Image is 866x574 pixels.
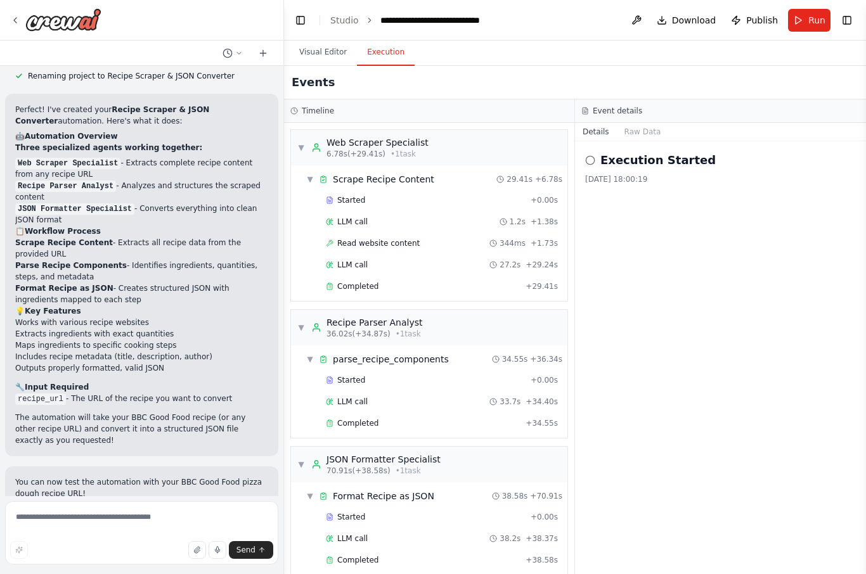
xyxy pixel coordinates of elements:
[526,533,558,544] span: + 38.37s
[337,195,365,205] span: Started
[593,106,642,116] h3: Event details
[337,555,378,565] span: Completed
[15,328,268,340] li: Extracts ingredients with exact quantities
[500,238,526,248] span: 344ms
[502,491,528,501] span: 38.58s
[289,39,357,66] button: Visual Editor
[15,351,268,362] li: Includes recipe metadata (title, description, author)
[297,143,305,153] span: ▼
[326,329,391,339] span: 36.02s (+34.87s)
[808,14,825,27] span: Run
[15,340,268,351] li: Maps ingredients to specific cooking steps
[672,14,716,27] span: Download
[15,203,134,215] code: JSON Formatter Specialist
[337,533,368,544] span: LLM call
[297,459,305,469] span: ▼
[15,261,127,270] strong: Parse Recipe Components
[326,453,441,466] div: JSON Formatter Specialist
[507,174,533,184] span: 29.41s
[337,418,378,428] span: Completed
[502,354,528,364] span: 34.55s
[531,238,558,248] span: + 1.73s
[500,260,520,270] span: 27.2s
[306,491,314,501] span: ▼
[15,226,268,237] h2: 📋
[15,284,113,293] strong: Format Recipe as JSON
[337,281,378,291] span: Completed
[500,533,520,544] span: 38.2s
[746,14,778,27] span: Publish
[15,412,268,446] p: The automation will take your BBC Good Food recipe (or any other recipe URL) and convert it into ...
[396,329,421,339] span: • 1 task
[575,123,617,141] button: Details
[337,397,368,407] span: LLM call
[188,541,206,559] button: Upload files
[15,131,268,142] h2: 🤖
[530,354,562,364] span: + 36.34s
[531,217,558,227] span: + 1.38s
[357,39,415,66] button: Execution
[15,393,268,404] li: - The URL of the recipe you want to convert
[25,383,89,392] strong: Input Required
[391,149,416,159] span: • 1 task
[25,307,81,316] strong: Key Features
[531,375,558,385] span: + 0.00s
[337,217,368,227] span: LLM call
[530,491,562,501] span: + 70.91s
[510,217,526,227] span: 1.2s
[229,541,273,559] button: Send
[236,545,255,555] span: Send
[337,260,368,270] span: LLM call
[535,174,562,184] span: + 6.78s
[326,149,385,159] span: 6.78s (+29.41s)
[326,136,429,149] div: Web Scraper Specialist
[333,173,434,186] span: Scrape Recipe Content
[15,305,268,317] h2: 💡
[306,354,314,364] span: ▼
[10,541,28,559] button: Improve this prompt
[25,227,101,236] strong: Workflow Process
[600,151,716,169] h2: Execution Started
[652,9,721,32] button: Download
[838,11,856,29] button: Show right sidebar
[15,237,268,260] li: - Extracts all recipe data from the provided URL
[526,555,558,565] span: + 38.58s
[15,158,120,169] code: Web Scraper Specialist
[292,73,335,91] h2: Events
[15,238,113,247] strong: Scrape Recipe Content
[15,381,268,393] h2: 🔧
[531,195,558,205] span: + 0.00s
[302,106,334,116] h3: Timeline
[526,397,558,407] span: + 34.40s
[15,181,116,192] code: Recipe Parser Analyst
[15,203,268,226] li: - Converts everything into clean JSON format
[15,362,268,374] li: Outputs properly formatted, valid JSON
[326,466,391,476] span: 70.91s (+38.58s)
[585,174,856,184] div: [DATE] 18:00:19
[617,123,669,141] button: Raw Data
[15,283,268,305] li: - Creates structured JSON with ingredients mapped to each step
[15,143,202,152] strong: Three specialized agents working together:
[25,132,117,141] strong: Automation Overview
[15,317,268,328] li: Works with various recipe websites
[217,46,248,61] button: Switch to previous chat
[253,46,273,61] button: Start a new chat
[330,14,522,27] nav: breadcrumb
[15,393,66,405] code: recipe_url
[15,157,268,180] li: - Extracts complete recipe content from any recipe URL
[788,9,830,32] button: Run
[306,174,314,184] span: ▼
[292,11,309,29] button: Hide left sidebar
[15,260,268,283] li: - Identifies ingredients, quantities, steps, and metadata
[15,180,268,203] li: - Analyzes and structures the scraped content
[337,512,365,522] span: Started
[337,238,420,248] span: Read website content
[333,353,449,366] span: parse_recipe_components
[526,260,558,270] span: + 29.24s
[531,512,558,522] span: + 0.00s
[526,281,558,291] span: + 29.41s
[396,466,421,476] span: • 1 task
[337,375,365,385] span: Started
[15,105,209,125] strong: Recipe Scraper & JSON Converter
[726,9,783,32] button: Publish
